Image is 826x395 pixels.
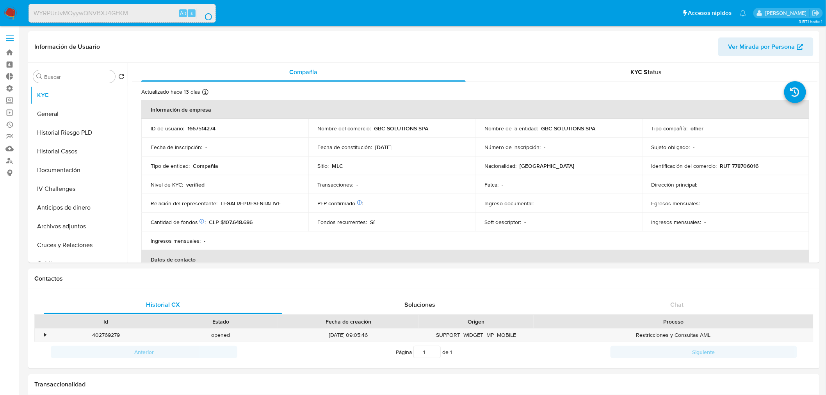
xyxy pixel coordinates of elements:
button: General [30,105,128,123]
p: Cantidad de fondos : [151,219,206,226]
div: Id [54,318,158,326]
p: - [537,200,538,207]
th: Información de empresa [141,100,809,119]
p: Actualizado hace 13 días [141,88,200,96]
p: Transacciones : [318,181,354,188]
p: other [691,125,704,132]
p: Egresos mensuales : [652,200,700,207]
p: Tipo de entidad : [151,162,190,169]
button: search-icon [197,8,213,19]
button: Anticipos de dinero [30,198,128,217]
p: Nivel de KYC : [151,181,183,188]
p: Compañia [193,162,218,169]
p: Sitio : [318,162,329,169]
button: Anterior [51,346,237,358]
p: alan.sanchez@mercadolibre.com [765,9,809,17]
button: Volver al orden por defecto [118,73,125,82]
button: Archivos adjuntos [30,217,128,236]
div: [DATE] 09:05:46 [278,329,419,342]
p: - [544,144,545,151]
p: Tipo compañía : [652,125,688,132]
p: [GEOGRAPHIC_DATA] [520,162,574,169]
p: Fecha de inscripción : [151,144,202,151]
p: Identificación del comercio : [652,162,717,169]
p: 1667514274 [187,125,215,132]
span: s [190,9,193,17]
p: LEGALREPRESENTATIVE [221,200,281,207]
span: Chat [671,300,684,309]
button: Créditos [30,254,128,273]
p: Dirección principal : [652,181,698,188]
p: Nacionalidad : [484,162,516,169]
div: Proceso [539,318,808,326]
p: verified [186,181,205,188]
p: MLC [332,162,344,169]
div: 402769279 [48,329,163,342]
div: SUPPORT_WIDGET_MP_MOBILE [419,329,534,342]
p: Ingresos mensuales : [652,219,701,226]
button: KYC [30,86,128,105]
input: Buscar [44,73,112,80]
span: KYC Status [631,68,662,77]
p: RUT 778706016 [720,162,759,169]
span: Soluciones [405,300,436,309]
p: Ingreso documental : [484,200,534,207]
p: - [703,200,705,207]
div: Estado [169,318,272,326]
span: Historial CX [146,300,180,309]
div: Origen [424,318,528,326]
p: Nombre de la entidad : [484,125,538,132]
p: Sujeto obligado : [652,144,690,151]
p: CLP $107.648.686 [209,219,253,226]
span: Accesos rápidos [688,9,732,17]
p: [DATE] [376,144,392,151]
span: Alt [180,9,186,17]
p: - [693,144,695,151]
p: GBC SOLUTIONS SPA [374,125,429,132]
div: Restricciones y Consultas AML [534,329,813,342]
p: Número de inscripción : [484,144,541,151]
input: Buscar usuario o caso... [29,8,215,18]
p: Fondos recurrentes : [318,219,367,226]
p: - [524,219,526,226]
h1: Información de Usuario [34,43,100,51]
a: Notificaciones [740,10,746,16]
p: - [204,237,205,244]
p: Sí [370,219,375,226]
button: Siguiente [611,346,797,358]
button: Ver Mirada por Persona [718,37,814,56]
p: Fatca : [484,181,498,188]
p: GBC SOLUTIONS SPA [541,125,595,132]
p: - [357,181,358,188]
p: - [705,219,706,226]
p: Fecha de constitución : [318,144,372,151]
a: Salir [812,9,820,17]
h1: Transaccionalidad [34,381,814,388]
div: Fecha de creación [283,318,413,326]
button: Buscar [36,73,43,80]
button: Historial Riesgo PLD [30,123,128,142]
p: PEP confirmado : [318,200,363,207]
button: Historial Casos [30,142,128,161]
button: Documentación [30,161,128,180]
span: Ver Mirada por Persona [728,37,795,56]
p: Ingresos mensuales : [151,237,201,244]
p: - [502,181,503,188]
th: Datos de contacto [141,250,809,269]
div: opened [163,329,278,342]
p: Soft descriptor : [484,219,521,226]
p: ID de usuario : [151,125,184,132]
p: Relación del representante : [151,200,217,207]
span: Página de [396,346,452,358]
p: Nombre del comercio : [318,125,371,132]
button: IV Challenges [30,180,128,198]
span: 1 [450,348,452,356]
h1: Contactos [34,275,814,283]
p: - [205,144,207,151]
span: Compañía [289,68,318,77]
button: Cruces y Relaciones [30,236,128,254]
div: • [44,331,46,339]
